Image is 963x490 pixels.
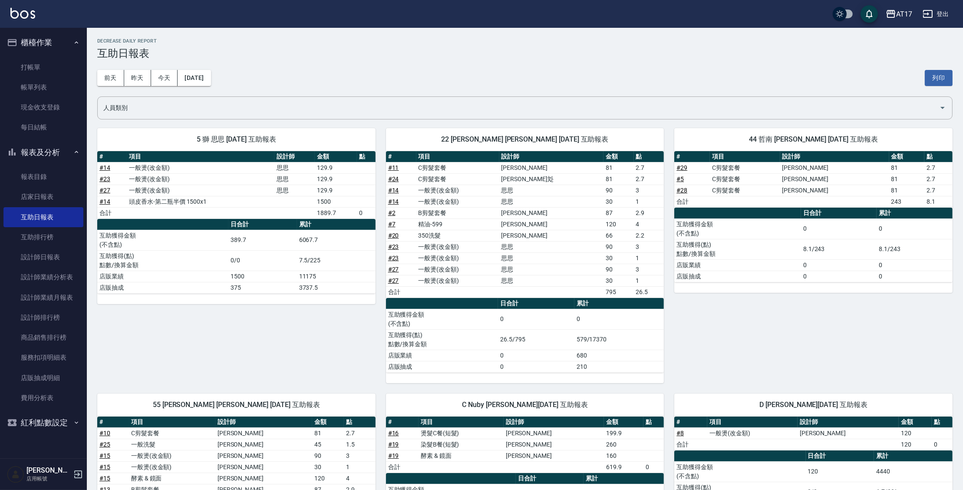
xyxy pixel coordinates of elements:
[780,185,889,196] td: [PERSON_NAME]
[312,450,344,461] td: 90
[498,309,574,329] td: 0
[806,450,874,462] th: 日合計
[919,6,953,22] button: 登出
[634,173,664,185] td: 2.7
[3,368,83,388] a: 店販抽成明細
[297,271,376,282] td: 11175
[416,173,499,185] td: C剪髮套餐
[416,196,499,207] td: 一般燙(改金額)
[924,151,953,162] th: 點
[127,162,274,173] td: 一般燙(改金額)
[574,329,664,350] td: 579/17370
[129,473,215,484] td: 酵素 & 鏡面
[297,219,376,230] th: 累計
[416,207,499,219] td: B剪髮套餐
[344,450,376,461] td: 3
[344,439,376,450] td: 1.5
[312,461,344,473] td: 30
[674,151,710,162] th: #
[388,198,399,205] a: #14
[124,70,151,86] button: 昨天
[388,277,399,284] a: #27
[315,185,356,196] td: 129.9
[26,475,71,483] p: 店用帳號
[315,151,356,162] th: 金額
[676,187,687,194] a: #28
[416,275,499,286] td: 一般燙(改金額)
[97,207,127,219] td: 合計
[499,241,604,252] td: 思思
[676,164,687,171] a: #29
[896,9,912,20] div: AT17
[674,271,801,282] td: 店販抽成
[499,196,604,207] td: 思思
[634,252,664,264] td: 1
[499,275,604,286] td: 思思
[780,162,889,173] td: [PERSON_NAME]
[504,417,604,428] th: 設計師
[877,259,953,271] td: 0
[344,473,376,484] td: 4
[674,417,953,450] table: a dense table
[806,461,874,482] td: 120
[274,162,315,173] td: 思思
[877,208,953,219] th: 累計
[3,77,83,97] a: 帳單列表
[634,286,664,298] td: 26.5
[634,196,664,207] td: 1
[801,271,877,282] td: 0
[215,473,312,484] td: [PERSON_NAME]
[344,427,376,439] td: 2.7
[97,250,228,271] td: 互助獲得(點) 點數/換算金額
[889,196,925,207] td: 243
[634,162,664,173] td: 2.7
[499,219,604,230] td: [PERSON_NAME]
[10,8,35,19] img: Logo
[801,239,877,259] td: 8.1/243
[707,417,798,428] th: 項目
[604,230,634,241] td: 66
[315,162,356,173] td: 129.9
[99,452,110,459] a: #15
[386,417,419,428] th: #
[676,175,684,182] a: #5
[643,417,664,428] th: 點
[97,70,124,86] button: 前天
[386,417,664,473] table: a dense table
[416,230,499,241] td: 350洗髮
[97,417,129,428] th: #
[99,164,110,171] a: #14
[3,57,83,77] a: 打帳單
[499,185,604,196] td: 思思
[386,461,419,473] td: 合計
[97,151,376,219] table: a dense table
[108,401,365,409] span: 55 [PERSON_NAME] [PERSON_NAME] [DATE] 互助報表
[97,282,228,293] td: 店販抽成
[710,151,780,162] th: 項目
[710,185,780,196] td: C剪髮套餐
[7,466,24,483] img: Person
[3,388,83,408] a: 費用分析表
[312,427,344,439] td: 81
[877,239,953,259] td: 8.1/243
[419,439,504,450] td: 染髮B餐(短髮)
[710,173,780,185] td: C剪髮套餐
[932,439,953,450] td: 0
[516,473,584,484] th: 日合計
[419,417,504,428] th: 項目
[274,151,315,162] th: 設計師
[386,329,498,350] td: 互助獲得(點) 點數/換算金額
[574,309,664,329] td: 0
[416,151,499,162] th: 項目
[498,298,574,309] th: 日合計
[129,417,215,428] th: 項目
[396,135,654,144] span: 22 [PERSON_NAME] [PERSON_NAME] [DATE] 互助報表
[388,175,399,182] a: #24
[499,264,604,275] td: 思思
[685,401,942,409] span: D [PERSON_NAME][DATE] 互助報表
[99,187,110,194] a: #27
[97,271,228,282] td: 店販業績
[604,417,643,428] th: 金額
[315,173,356,185] td: 129.9
[3,267,83,287] a: 設計師業績分析表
